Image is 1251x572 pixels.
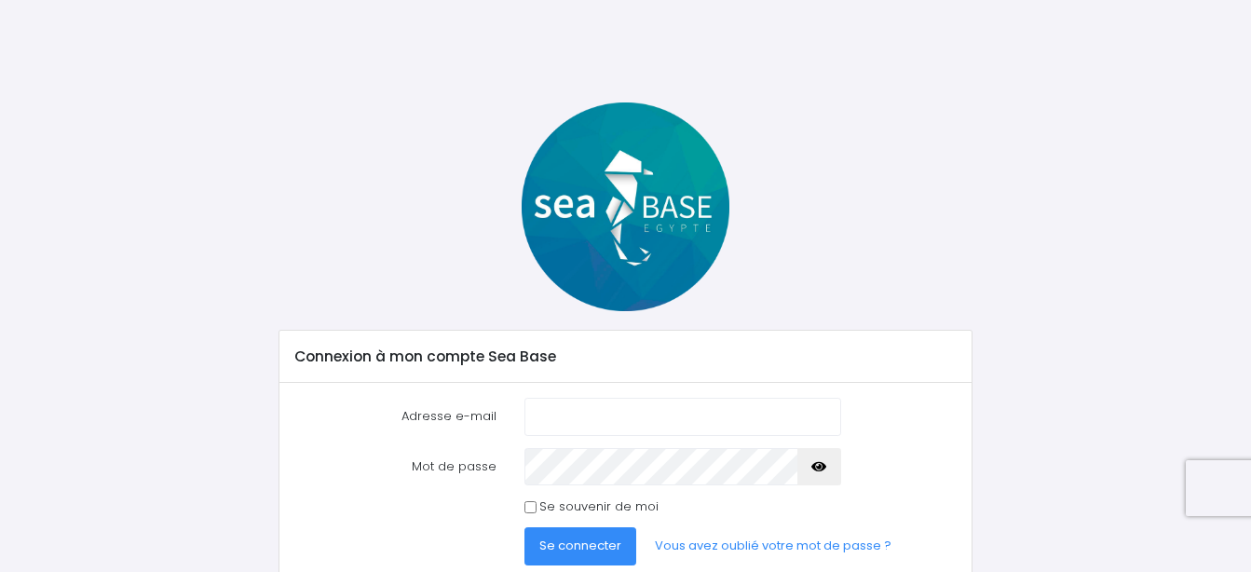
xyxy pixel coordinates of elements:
span: Se connecter [539,537,621,554]
a: Vous avez oublié votre mot de passe ? [640,527,906,565]
label: Adresse e-mail [280,398,510,435]
label: Se souvenir de moi [539,497,659,516]
button: Se connecter [524,527,636,565]
div: Connexion à mon compte Sea Base [279,331,972,383]
label: Mot de passe [280,448,510,485]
